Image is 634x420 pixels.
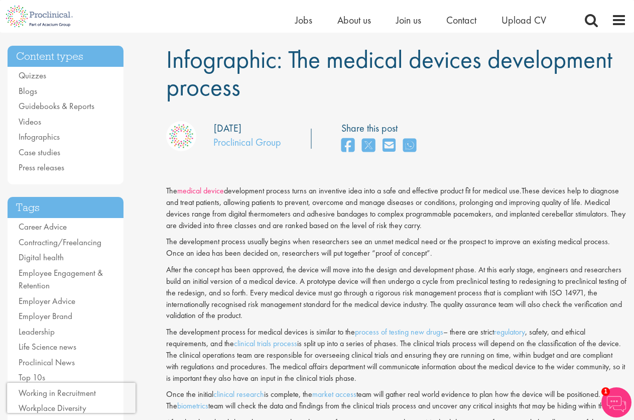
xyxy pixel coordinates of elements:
a: share on whats app [403,135,416,157]
a: share on facebook [341,135,354,157]
a: biometrics [177,400,208,411]
h3: Tags [8,197,123,219]
img: The medical devices development process infographic [166,172,180,185]
a: Quizzes [19,70,46,81]
a: Digital health [19,252,64,263]
span: Infographic: The medical devices development process [166,43,612,103]
a: share on twitter [362,135,375,157]
a: Leadership [19,326,55,337]
p: After the concept has been approved, the device will move into the design and development phase. ... [166,264,626,322]
iframe: reCAPTCHA [7,383,136,413]
h3: Content types [8,46,123,67]
a: Proclinical Group [213,136,281,149]
a: Top 10s [19,372,45,383]
a: Life Science news [19,341,76,352]
a: Employer Brand [19,310,72,322]
p: Once the initial is complete, the team will gather real world evidence to plan how the device wil... [166,389,626,412]
img: Proclinical Group [166,121,196,151]
a: Employer Advice [19,295,75,306]
span: These devices help to diagnose and treat patients, allowing patients to prevent, overcome and man... [166,185,625,231]
a: Videos [19,116,41,127]
p: The development process for medical devices is similar to the – there are strict , safety, and et... [166,327,626,384]
a: Join us [396,14,421,27]
span: The development process turns an inventive idea into a safe and effective product fit for medical... [166,185,522,196]
label: Share this post [341,121,421,136]
a: medical device [177,185,224,196]
a: clinical research [213,389,264,399]
a: Jobs [295,14,312,27]
a: Career Advice [19,221,67,232]
a: Contracting/Freelancing [19,237,101,248]
a: Contact [446,14,476,27]
a: Case studies [19,147,60,158]
a: clinical trials process [234,338,297,349]
a: Blogs [19,85,37,96]
a: Guidebooks & Reports [19,100,94,112]
a: market access [312,389,356,399]
a: Press releases [19,162,64,173]
a: Proclinical News [19,357,75,368]
a: Upload CV [501,14,546,27]
div: [DATE] [214,121,241,136]
a: Employee Engagement & Retention [19,267,103,291]
a: About us [337,14,371,27]
img: Chatbot [601,387,631,417]
span: 1 [601,387,610,396]
p: The development process usually begins when researchers see an unmet medical need or the prospect... [166,236,626,259]
a: share on email [383,135,396,157]
a: process of testing new drugs [355,327,443,337]
a: regulatory [494,327,525,337]
a: Infographics [19,131,60,142]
